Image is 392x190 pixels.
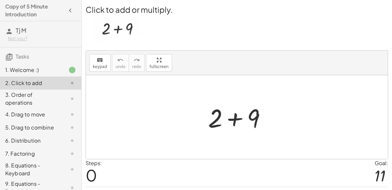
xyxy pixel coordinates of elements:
[97,56,103,64] i: keyboard
[5,66,58,74] div: 1. Welcome :)
[68,165,76,173] i: Task not started.
[5,124,58,131] div: 5. Drag to combine
[112,54,129,72] button: undoundo
[68,95,76,103] i: Task not started.
[5,162,58,177] div: 8. Equations - Keyboard
[132,64,141,69] span: redo
[86,4,388,15] h2: Click to add or multiply.
[68,150,76,158] i: Task not started.
[68,124,76,131] i: Task not started.
[16,53,29,60] span: Tasks
[68,66,76,74] i: Task finished.
[150,64,169,69] span: fullscreen
[93,15,141,43] img: acc24cad2d66776ab3378aca534db7173dae579742b331bb719a8ca59f72f8de.webp
[116,64,125,69] span: undo
[5,3,64,18] h4: Copy of 5 Minute Introduction
[5,150,58,158] div: 7. Factoring
[68,79,76,87] i: Task not started.
[5,79,58,87] div: 2. Click to add
[86,160,102,166] label: Steps:
[5,91,58,107] div: 3. Order of operations
[146,54,172,72] button: fullscreen
[5,137,58,145] div: 6. Distribution
[89,54,111,72] button: keyboardkeypad
[68,111,76,118] i: Task not started.
[117,56,123,64] i: undo
[86,165,97,185] span: 0
[129,54,145,72] button: redoredo
[375,159,388,167] div: Goal:
[8,35,76,42] div: Not you?
[134,56,140,64] i: redo
[68,137,76,145] i: Task not started.
[16,26,26,34] span: Tj M
[93,64,107,69] span: keypad
[5,111,58,118] div: 4. Drag to move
